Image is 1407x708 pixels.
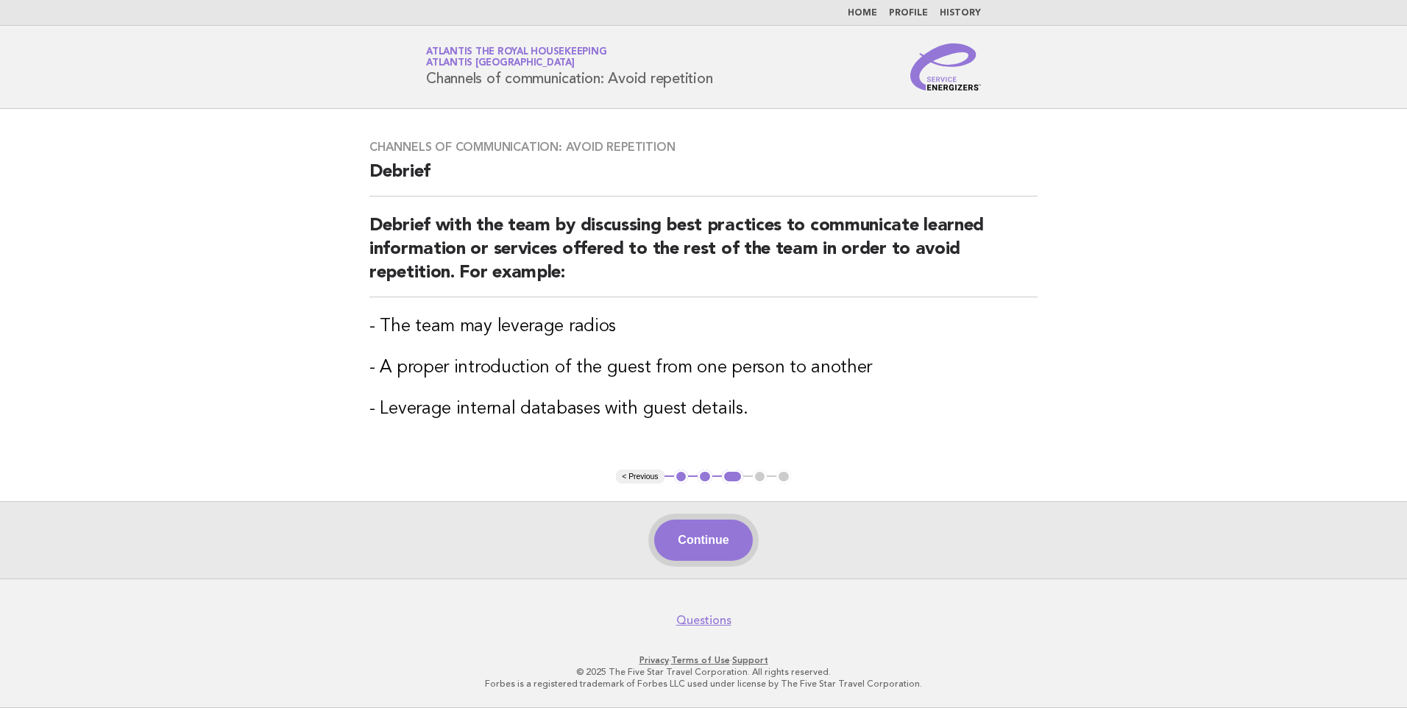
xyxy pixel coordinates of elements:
[722,470,743,484] button: 3
[732,655,768,665] a: Support
[674,470,689,484] button: 1
[671,655,730,665] a: Terms of Use
[889,9,928,18] a: Profile
[654,520,752,561] button: Continue
[848,9,877,18] a: Home
[676,613,731,628] a: Questions
[369,160,1038,197] h2: Debrief
[369,356,1038,380] h3: - A proper introduction of the guest from one person to another
[253,666,1154,678] p: © 2025 The Five Star Travel Corporation. All rights reserved.
[369,315,1038,339] h3: - The team may leverage radios
[369,214,1038,297] h2: Debrief with the team by discussing best practices to communicate learned information or services...
[910,43,981,91] img: Service Energizers
[253,678,1154,690] p: Forbes is a registered trademark of Forbes LLC used under license by The Five Star Travel Corpora...
[253,654,1154,666] p: · ·
[369,397,1038,421] h3: - Leverage internal databases with guest details.
[698,470,712,484] button: 2
[426,47,606,68] a: Atlantis the Royal HousekeepingAtlantis [GEOGRAPHIC_DATA]
[940,9,981,18] a: History
[639,655,669,665] a: Privacy
[426,59,575,68] span: Atlantis [GEOGRAPHIC_DATA]
[426,48,712,86] h1: Channels of communication: Avoid repetition
[369,140,1038,155] h3: Channels of communication: Avoid repetition
[616,470,664,484] button: < Previous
